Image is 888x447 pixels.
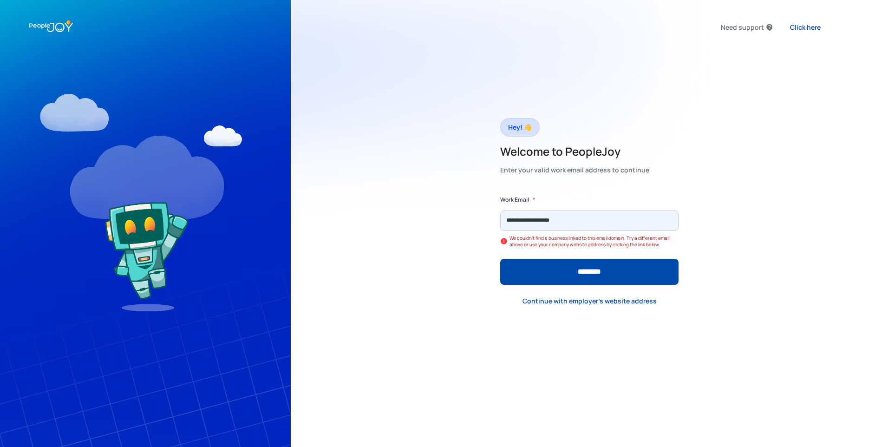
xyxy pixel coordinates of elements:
label: Work Email [500,195,529,204]
div: Need support [721,21,764,34]
div: We couldn't find a business linked to this email domain. Try a different email above or use your ... [509,235,679,248]
form: Form [500,195,679,285]
div: Enter your valid work email address to continue [500,164,649,177]
a: Continue with employer's website address [515,292,664,311]
a: Click here [783,18,828,37]
div: Hey! 👋 [508,121,532,134]
div: Continue with employer's website address [522,296,657,306]
h2: Welcome to PeopleJoy [500,144,649,159]
div: Click here [790,23,821,32]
